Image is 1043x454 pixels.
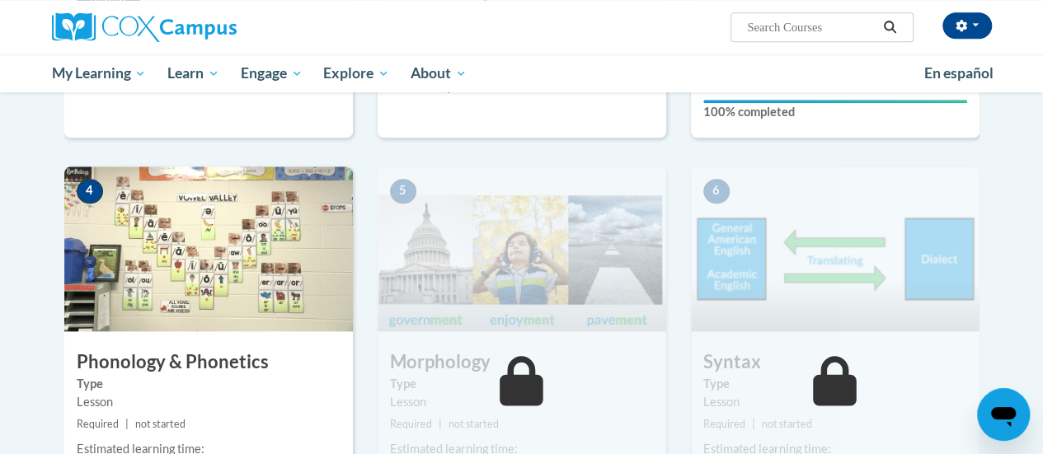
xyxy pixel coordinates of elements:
span: 5 [390,179,416,204]
span: not started [135,418,186,430]
span: Engage [241,63,303,83]
div: Main menu [40,54,1004,92]
span: Required [703,418,745,430]
span: | [439,418,442,430]
img: Course Image [378,166,666,331]
a: About [400,54,477,92]
span: 6 [703,179,730,204]
span: Learn [167,63,219,83]
button: Search [877,17,902,37]
h3: Phonology & Phonetics [64,349,353,375]
a: Learn [157,54,230,92]
span: Required [77,418,119,430]
img: Course Image [691,166,980,331]
a: Engage [230,54,313,92]
img: Course Image [64,166,353,331]
a: Cox Campus [52,12,349,42]
span: not started [449,418,499,430]
div: Your progress [703,100,967,103]
label: 100% completed [703,103,967,121]
span: About [411,63,467,83]
span: Explore [323,63,389,83]
span: | [752,418,755,430]
div: Lesson [390,393,654,411]
div: Lesson [703,393,967,411]
span: not started [762,418,812,430]
input: Search Courses [745,17,877,37]
label: Type [703,375,967,393]
span: My Learning [51,63,146,83]
h3: Morphology [378,349,666,375]
iframe: Button to launch messaging window [977,388,1030,441]
a: My Learning [41,54,157,92]
span: 4 [77,179,103,204]
img: Cox Campus [52,12,237,42]
button: Account Settings [942,12,992,39]
label: Type [77,375,341,393]
label: Type [390,375,654,393]
a: Explore [312,54,400,92]
div: Lesson [77,393,341,411]
span: En español [924,64,994,82]
span: Required [390,418,432,430]
h3: Syntax [691,349,980,375]
span: | [125,418,129,430]
a: En español [914,56,1004,91]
